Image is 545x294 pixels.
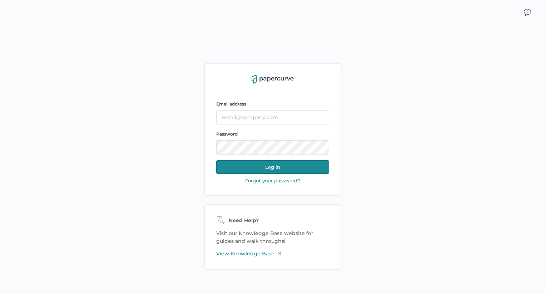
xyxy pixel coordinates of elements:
input: email@company.com [216,110,329,124]
img: need-help-icon.d526b9f7.svg [216,216,226,225]
button: Forgot your password? [243,177,302,184]
div: Visit our Knowledge Base website for guides and walk throughs! [204,204,341,270]
span: View Knowledge Base [216,250,274,258]
img: icon_chat.2bd11823.svg [524,9,531,16]
img: papercurve-logo-colour.7244d18c.svg [252,75,294,84]
img: external-link-icon-3.58f4c051.svg [277,251,282,256]
span: Email address [216,101,246,107]
div: Need Help? [216,216,329,225]
span: Password [216,131,238,137]
button: Log in [216,160,329,174]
